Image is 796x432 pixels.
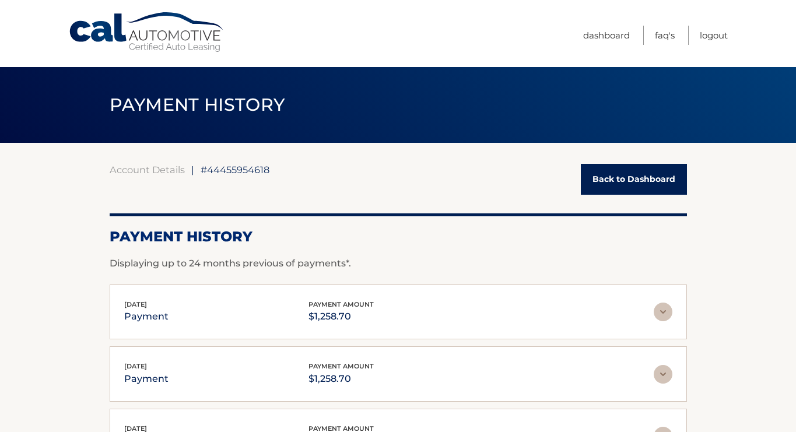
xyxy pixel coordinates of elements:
img: accordion-rest.svg [654,365,672,384]
h2: Payment History [110,228,687,245]
span: PAYMENT HISTORY [110,94,285,115]
img: accordion-rest.svg [654,303,672,321]
p: $1,258.70 [308,308,374,325]
span: [DATE] [124,300,147,308]
span: payment amount [308,362,374,370]
a: Back to Dashboard [581,164,687,195]
span: payment amount [308,300,374,308]
p: $1,258.70 [308,371,374,387]
span: #44455954618 [201,164,269,175]
span: | [191,164,194,175]
a: FAQ's [655,26,675,45]
a: Dashboard [583,26,630,45]
p: Displaying up to 24 months previous of payments*. [110,257,687,271]
p: payment [124,371,169,387]
span: [DATE] [124,362,147,370]
a: Logout [700,26,728,45]
a: Cal Automotive [68,12,226,53]
p: payment [124,308,169,325]
a: Account Details [110,164,185,175]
